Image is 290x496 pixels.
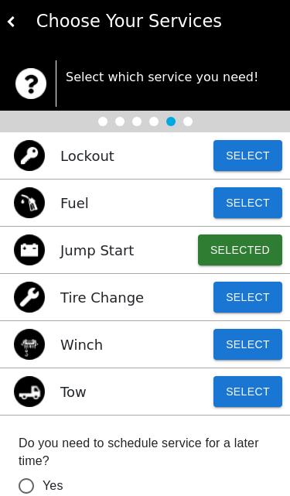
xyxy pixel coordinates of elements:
img: white carat left [6,16,17,27]
span: Yes [43,477,63,495]
button: Select [213,187,282,218]
p: Select which service you need! [66,68,275,87]
button: Select [213,282,282,313]
button: Select [213,376,282,407]
img: tow icon [14,376,45,407]
p: Fuel [60,193,89,214]
img: lockout icon [14,140,45,171]
button: Select [213,329,282,360]
img: flat tire icon [14,282,45,313]
button: Selected [198,234,282,265]
p: Winch [60,334,103,355]
div: Choose Your Services [17,9,285,35]
p: Tow [60,381,87,402]
p: Tire Change [60,287,144,308]
p: Lockout [60,145,114,166]
img: trx now logo [15,68,46,99]
p: Jump Start [60,240,134,261]
label: Do you need to schedule service for a later time? [19,434,271,470]
img: winch icon [14,329,45,360]
img: jump start icon [14,234,45,265]
button: Select [213,140,282,171]
img: gas icon [14,187,45,218]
